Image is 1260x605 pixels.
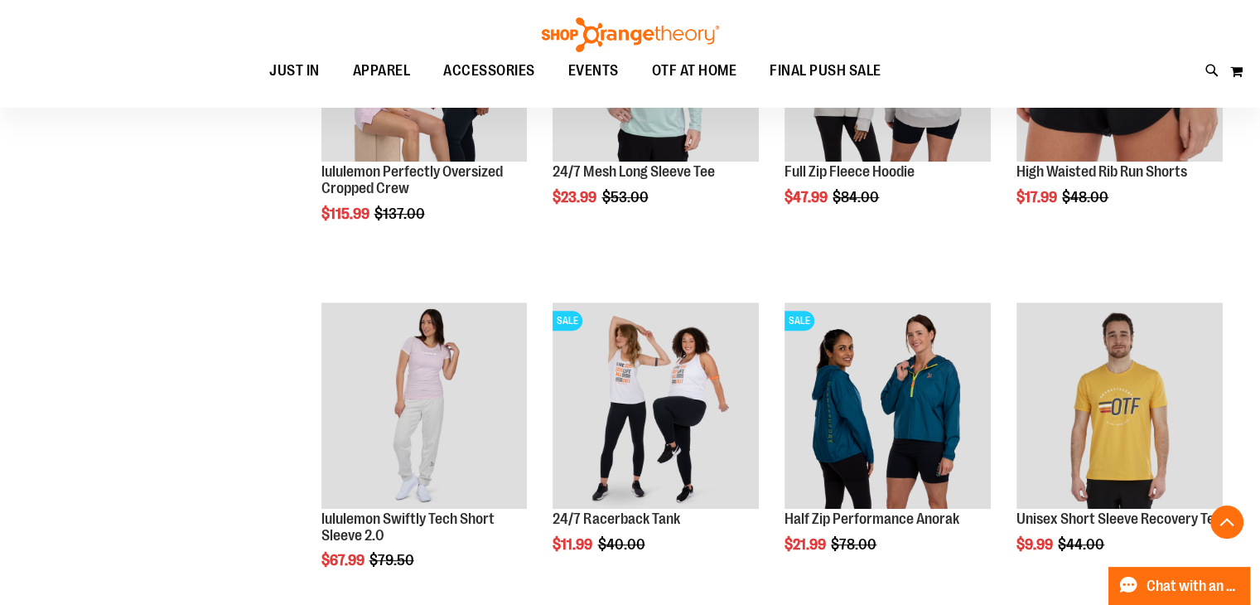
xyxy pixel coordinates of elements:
[1147,578,1240,594] span: Chat with an Expert
[784,511,959,527] a: Half Zip Performance Anorak
[321,206,372,222] span: $115.99
[597,536,647,553] span: $40.00
[784,302,991,509] img: Half Zip Performance Anorak
[269,52,320,90] span: JUST IN
[1016,302,1223,509] img: Product image for Unisex Short Sleeve Recovery Tee
[321,302,528,511] a: lululemon Swiftly Tech Short Sleeve 2.0
[321,552,367,569] span: $67.99
[784,536,828,553] span: $21.99
[553,511,679,527] a: 24/7 Racerback Tank
[553,536,595,553] span: $11.99
[374,206,427,222] span: $137.00
[1016,163,1187,180] a: High Waisted Rib Run Shorts
[321,302,528,509] img: lululemon Swiftly Tech Short Sleeve 2.0
[553,311,582,331] span: SALE
[1108,567,1251,605] button: Chat with an Expert
[776,294,999,595] div: product
[831,536,879,553] span: $78.00
[784,163,915,180] a: Full Zip Fleece Hoodie
[1016,536,1055,553] span: $9.99
[784,311,814,331] span: SALE
[1016,511,1222,527] a: Unisex Short Sleeve Recovery Tee
[553,302,759,511] a: 24/7 Racerback TankSALE
[353,52,411,90] span: APPAREL
[553,302,759,509] img: 24/7 Racerback Tank
[568,52,619,90] span: EVENTS
[321,163,503,196] a: lululemon Perfectly Oversized Cropped Crew
[544,294,767,595] div: product
[443,52,535,90] span: ACCESSORIES
[1210,506,1243,539] button: Back To Top
[1016,189,1060,206] span: $17.99
[770,52,881,90] span: FINAL PUSH SALE
[553,189,599,206] span: $23.99
[652,52,737,90] span: OTF AT HOME
[1062,189,1111,206] span: $48.00
[1008,294,1231,595] div: product
[833,189,881,206] span: $84.00
[553,163,714,180] a: 24/7 Mesh Long Sleeve Tee
[1058,536,1107,553] span: $44.00
[784,302,991,511] a: Half Zip Performance AnorakSALE
[601,189,650,206] span: $53.00
[1016,302,1223,511] a: Product image for Unisex Short Sleeve Recovery Tee
[539,17,722,52] img: Shop Orangetheory
[321,511,495,544] a: lululemon Swiftly Tech Short Sleeve 2.0
[369,552,417,569] span: $79.50
[784,189,830,206] span: $47.99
